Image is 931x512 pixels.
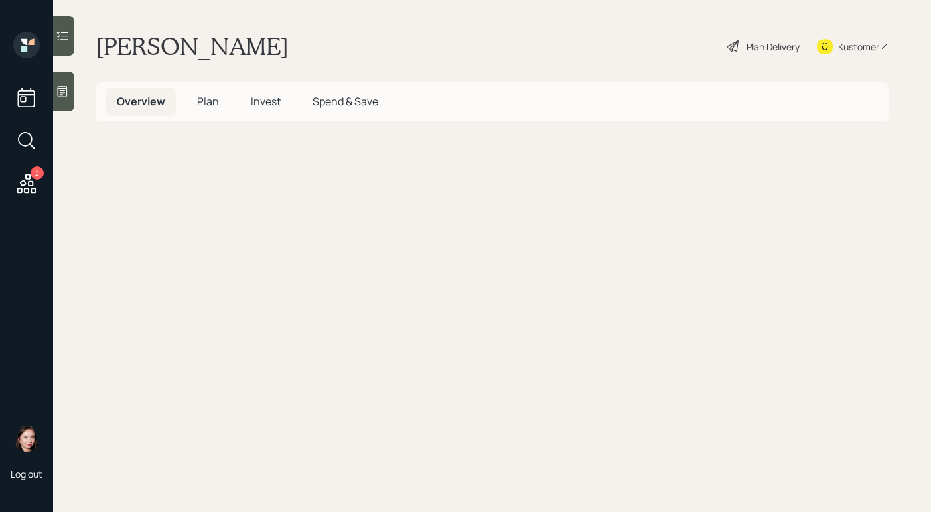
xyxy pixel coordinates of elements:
img: aleksandra-headshot.png [13,425,40,452]
h1: [PERSON_NAME] [96,32,289,61]
div: Kustomer [838,40,879,54]
div: 2 [31,166,44,180]
span: Invest [251,94,281,109]
div: Plan Delivery [747,40,800,54]
span: Plan [197,94,219,109]
div: Log out [11,468,42,480]
span: Spend & Save [313,94,378,109]
span: Overview [117,94,165,109]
